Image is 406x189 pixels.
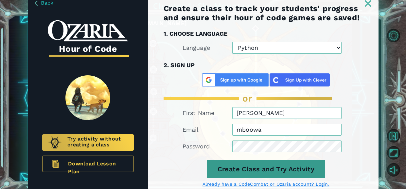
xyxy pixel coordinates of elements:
[164,60,369,70] h3: 2. SIGN UP
[65,75,110,120] img: SpiritLandReveal.png
[68,160,129,168] span: Download Lesson Plan
[42,156,134,172] a: Download Lesson Plan
[47,156,63,172] img: LessonPlan.png
[183,109,215,117] label: First Name
[67,136,128,149] span: Try activity without creating a class
[365,0,371,7] img: ExitButton_Dusk.png
[207,160,325,178] button: Create Class and Try Activity
[35,1,38,6] img: BackArrow_Dusk.png
[242,93,252,104] span: or
[164,29,369,39] h3: 1. CHOOSE LANGUAGE
[183,126,199,134] label: Email
[48,42,128,56] h3: Hour of Code
[164,181,369,187] a: Already have a CodeCombat or Ozaria account? Login.
[183,142,210,150] label: Password
[48,136,62,149] img: Ozaria.png
[270,73,330,86] img: clever_sso_button@2x.png
[183,44,210,52] label: Language
[48,20,128,42] img: whiteOzariaWordmark.png
[164,4,369,22] h1: Create a class to track your students' progress and ensure their hour of code games are saved!
[202,73,269,86] img: Google%20Sign%20Up.png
